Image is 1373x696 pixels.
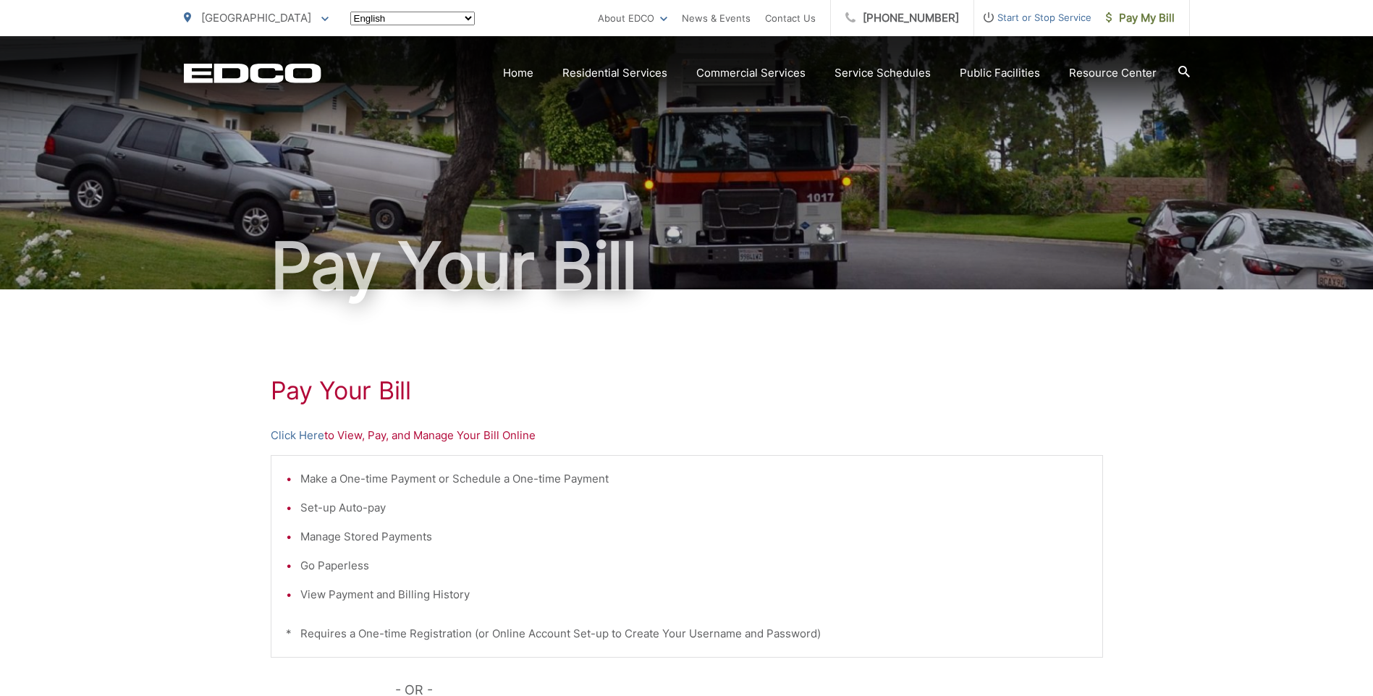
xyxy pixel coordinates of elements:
span: [GEOGRAPHIC_DATA] [201,11,311,25]
a: Click Here [271,427,324,444]
li: Make a One-time Payment or Schedule a One-time Payment [300,470,1088,488]
h1: Pay Your Bill [271,376,1103,405]
a: Resource Center [1069,64,1157,82]
a: Service Schedules [835,64,931,82]
a: About EDCO [598,9,667,27]
a: News & Events [682,9,751,27]
select: Select a language [350,12,475,25]
a: Residential Services [562,64,667,82]
p: * Requires a One-time Registration (or Online Account Set-up to Create Your Username and Password) [286,625,1088,642]
a: Home [503,64,533,82]
a: Public Facilities [960,64,1040,82]
a: EDCD logo. Return to the homepage. [184,63,321,83]
li: Go Paperless [300,557,1088,574]
a: Commercial Services [696,64,806,82]
li: Set-up Auto-pay [300,499,1088,517]
li: View Payment and Billing History [300,586,1088,603]
span: Pay My Bill [1106,9,1175,27]
a: Contact Us [765,9,816,27]
h1: Pay Your Bill [184,230,1190,302]
p: to View, Pay, and Manage Your Bill Online [271,427,1103,444]
li: Manage Stored Payments [300,528,1088,546]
